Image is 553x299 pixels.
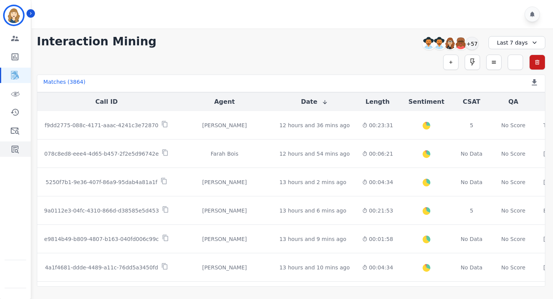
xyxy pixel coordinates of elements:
p: f9dd2775-088c-4171-aaac-4241c3e72870 [45,121,158,129]
button: Length [366,97,390,106]
div: 13 hours and 9 mins ago [279,235,346,243]
div: 00:04:34 [362,264,393,271]
div: 00:23:31 [362,121,393,129]
p: e9814b49-b809-4807-b163-040fd006c99c [44,235,159,243]
p: 5250f7b1-9e36-407f-86a9-95dab4a81a1f [46,178,157,186]
h1: Interaction Mining [37,35,157,48]
div: No Score [501,207,525,214]
button: Sentiment [409,97,444,106]
div: No Data [460,178,483,186]
button: Agent [214,97,235,106]
button: Call ID [95,97,118,106]
p: 078c8ed8-eee4-4d65-b457-2f2e5d96742e [44,150,159,158]
div: [PERSON_NAME] [182,178,267,186]
img: Bordered avatar [5,6,23,25]
button: QA [508,97,518,106]
div: No Score [501,150,525,158]
div: 5 [460,207,483,214]
div: 12 hours and 54 mins ago [279,150,349,158]
div: 00:04:34 [362,178,393,186]
div: 13 hours and 10 mins ago [279,264,349,271]
div: No Data [460,150,483,158]
div: +57 [465,37,478,50]
div: Farah Bois [182,150,267,158]
div: 00:01:58 [362,235,393,243]
div: [PERSON_NAME] [182,121,267,129]
div: No Data [460,264,483,271]
div: No Score [501,178,525,186]
button: Date [301,97,328,106]
div: 5 [460,121,483,129]
p: 4a1f4681-ddde-4489-a11c-76dd5a3450fd [45,264,158,271]
div: Last 7 days [488,36,545,49]
div: [PERSON_NAME] [182,235,267,243]
div: No Data [460,235,483,243]
div: No Score [501,235,525,243]
div: 00:06:21 [362,150,393,158]
div: [PERSON_NAME] [182,264,267,271]
p: 9a0112e3-04fc-4310-866d-d38585e5d453 [44,207,159,214]
div: 13 hours and 2 mins ago [279,178,346,186]
div: 00:21:53 [362,207,393,214]
div: No Score [501,264,525,271]
div: 12 hours and 36 mins ago [279,121,349,129]
div: 13 hours and 6 mins ago [279,207,346,214]
div: Matches ( 3864 ) [43,78,86,89]
button: CSAT [463,97,480,106]
div: [PERSON_NAME] [182,207,267,214]
div: No Score [501,121,525,129]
